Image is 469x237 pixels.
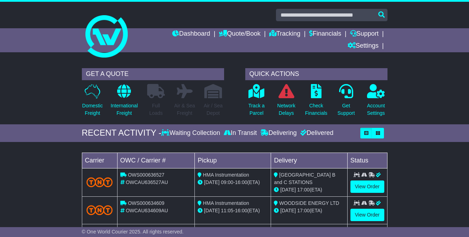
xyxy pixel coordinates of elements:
img: TNT_Domestic.png [86,205,113,215]
a: View Order [350,209,384,221]
p: Air / Sea Depot [204,102,223,117]
span: © One World Courier 2025. All rights reserved. [82,229,184,235]
span: OWS000634609 [128,200,164,206]
p: Account Settings [367,102,385,117]
td: Delivery [271,153,347,168]
div: (ETA) [274,207,344,214]
p: Full Loads [147,102,165,117]
div: Waiting Collection [161,129,222,137]
a: GetSupport [337,84,355,121]
span: [DATE] [204,208,220,213]
a: Support [350,28,379,40]
span: OWCAU636527AU [126,179,168,185]
span: 17:00 [297,187,309,192]
td: Status [347,153,387,168]
span: OWS000636527 [128,172,164,178]
td: OWC / Carrier # [117,153,195,168]
a: Dashboard [172,28,210,40]
div: RECENT ACTIVITY - [82,128,162,138]
div: In Transit [222,129,259,137]
span: 09:00 [221,179,233,185]
p: Get Support [337,102,355,117]
div: GET A QUOTE [82,68,224,80]
a: CheckFinancials [305,84,328,121]
span: [DATE] [204,179,220,185]
p: Domestic Freight [82,102,103,117]
span: 11:05 [221,208,233,213]
div: - (ETA) [198,179,268,186]
div: Delivered [299,129,333,137]
div: Delivering [259,129,299,137]
a: InternationalFreight [110,84,138,121]
div: - (ETA) [198,207,268,214]
span: HMA Instrumentation [203,172,249,178]
a: View Order [350,180,384,193]
span: [DATE] [280,187,296,192]
span: 16:00 [235,179,247,185]
span: 16:00 [235,208,247,213]
td: Carrier [82,153,117,168]
p: Track a Parcel [248,102,265,117]
a: Quote/Book [219,28,260,40]
p: Air & Sea Freight [174,102,195,117]
a: NetworkDelays [277,84,296,121]
a: Track aParcel [248,84,265,121]
img: TNT_Domestic.png [86,177,113,187]
div: (ETA) [274,186,344,194]
a: Financials [309,28,341,40]
a: AccountSettings [367,84,385,121]
a: Tracking [269,28,300,40]
p: International Freight [110,102,138,117]
span: [GEOGRAPHIC_DATA] B and C STATIONS [274,172,335,185]
a: DomesticFreight [82,84,103,121]
span: HMA Instrumentation [203,200,249,206]
span: WOODSIDE ENERGY LTD [279,200,339,206]
span: OWCAU634609AU [126,208,168,213]
span: 17:00 [297,208,309,213]
p: Network Delays [277,102,295,117]
p: Check Financials [305,102,327,117]
a: Settings [348,40,379,52]
span: [DATE] [280,208,296,213]
div: QUICK ACTIONS [245,68,387,80]
td: Pickup [195,153,271,168]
